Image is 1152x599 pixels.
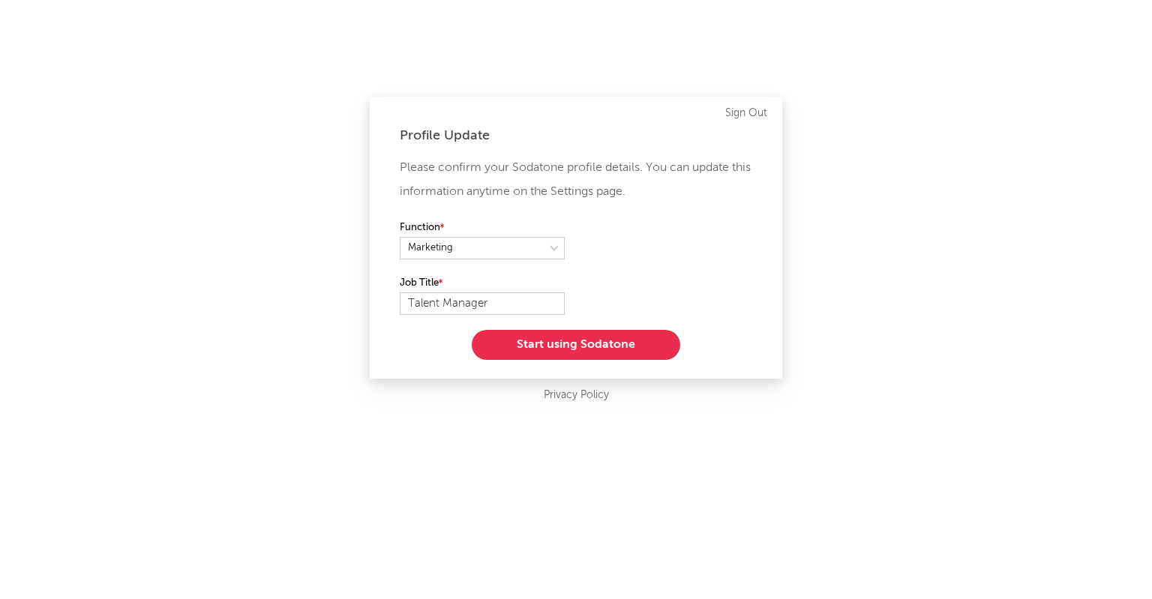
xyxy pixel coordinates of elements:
a: Privacy Policy [544,386,609,405]
div: Profile Update [400,127,752,145]
p: Please confirm your Sodatone profile details. You can update this information anytime on the Sett... [400,156,752,204]
label: Function [400,219,565,237]
a: Sign Out [725,104,767,122]
button: Start using Sodatone [472,330,680,360]
label: Job Title [400,274,565,292]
